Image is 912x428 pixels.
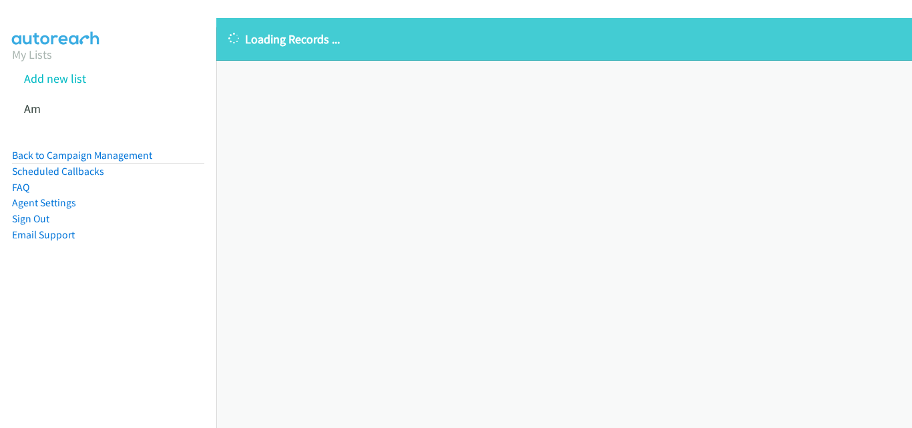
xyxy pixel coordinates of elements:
a: Scheduled Callbacks [12,165,104,178]
a: Email Support [12,228,75,241]
a: Add new list [24,71,86,86]
a: My Lists [12,47,52,62]
a: Back to Campaign Management [12,149,152,162]
a: Am [24,101,41,116]
a: Sign Out [12,212,49,225]
p: Loading Records ... [228,30,900,48]
a: FAQ [12,181,29,194]
a: Agent Settings [12,196,76,209]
